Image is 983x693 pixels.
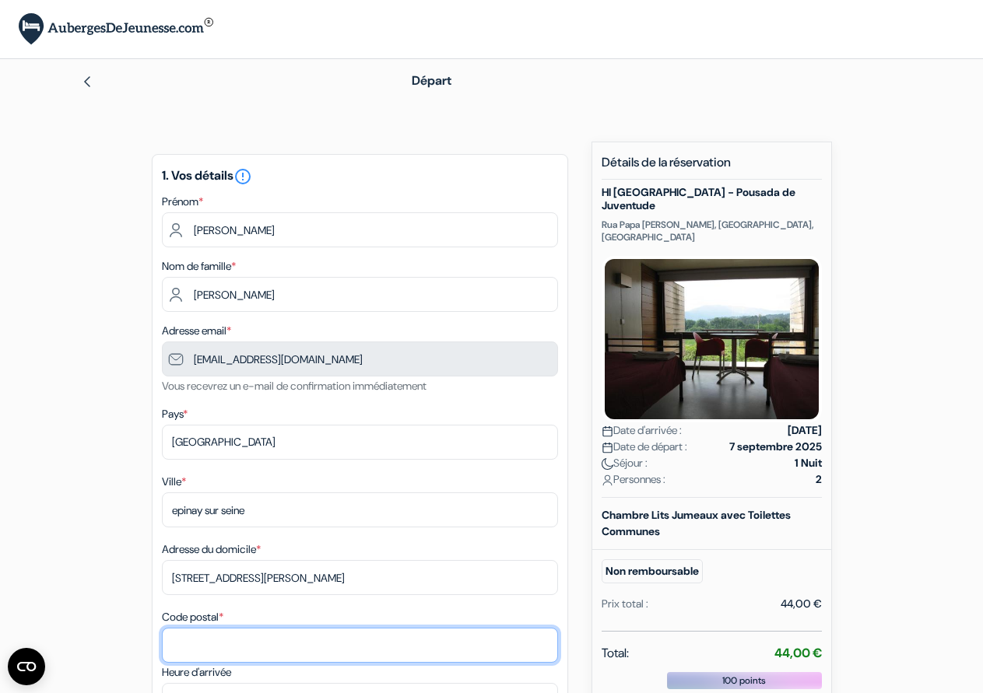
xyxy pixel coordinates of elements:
[162,212,558,247] input: Entrez votre prénom
[81,75,93,88] img: left_arrow.svg
[412,72,451,89] span: Départ
[602,186,822,212] h5: HI [GEOGRAPHIC_DATA] - Pousada de Juventude
[788,422,822,439] strong: [DATE]
[602,439,687,455] span: Date de départ :
[162,258,236,275] label: Nom de famille
[602,442,613,453] img: calendar.svg
[602,474,613,486] img: user_icon.svg
[162,541,261,558] label: Adresse du domicile
[19,13,213,45] img: AubergesDeJeunesse.com
[162,379,427,393] small: Vous recevrez un e-mail de confirmation immédiatement
[602,596,648,612] div: Prix total :
[162,474,186,490] label: Ville
[602,455,648,471] span: Séjour :
[729,439,822,455] strong: 7 septembre 2025
[162,406,188,422] label: Pays
[602,425,613,437] img: calendar.svg
[8,648,45,685] button: Ouvrir le widget CMP
[722,674,766,688] span: 100 points
[162,341,558,376] input: Entrer adresse e-mail
[162,323,231,339] label: Adresse email
[162,664,231,681] label: Heure d'arrivée
[602,508,791,538] b: Chambre Lits Jumeaux avec Toilettes Communes
[774,645,822,661] strong: 44,00 €
[795,455,822,471] strong: 1 Nuit
[602,219,822,243] p: Rua Papa [PERSON_NAME], [GEOGRAPHIC_DATA], [GEOGRAPHIC_DATA]
[162,277,558,312] input: Entrer le nom de famille
[602,458,613,470] img: moon.svg
[602,155,822,180] h5: Détails de la réservation
[781,596,822,612] div: 44,00 €
[162,609,223,625] label: Code postal
[162,194,203,210] label: Prénom
[233,167,252,186] i: error_outline
[602,471,665,488] span: Personnes :
[602,644,629,663] span: Total:
[816,471,822,488] strong: 2
[233,167,252,184] a: error_outline
[162,167,558,186] h5: 1. Vos détails
[602,422,682,439] span: Date d'arrivée :
[602,559,703,583] small: Non remboursable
